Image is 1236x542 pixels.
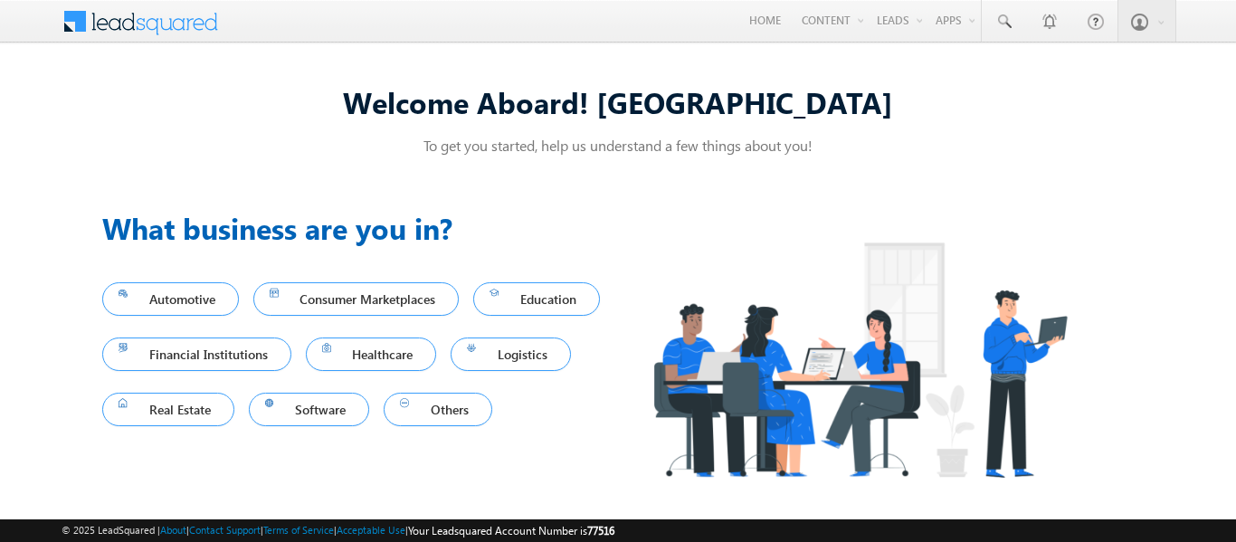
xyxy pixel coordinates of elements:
[587,524,614,537] span: 77516
[270,287,443,311] span: Consumer Marketplaces
[467,342,555,366] span: Logistics
[265,397,354,422] span: Software
[62,522,614,539] span: © 2025 LeadSquared | | | | |
[618,206,1101,513] img: Industry.png
[119,397,218,422] span: Real Estate
[322,342,421,366] span: Healthcare
[189,524,261,536] a: Contact Support
[160,524,186,536] a: About
[119,342,275,366] span: Financial Institutions
[490,287,584,311] span: Education
[119,287,223,311] span: Automotive
[408,524,614,537] span: Your Leadsquared Account Number is
[102,82,1134,121] div: Welcome Aboard! [GEOGRAPHIC_DATA]
[337,524,405,536] a: Acceptable Use
[102,136,1134,155] p: To get you started, help us understand a few things about you!
[400,397,476,422] span: Others
[102,206,618,250] h3: What business are you in?
[263,524,334,536] a: Terms of Service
